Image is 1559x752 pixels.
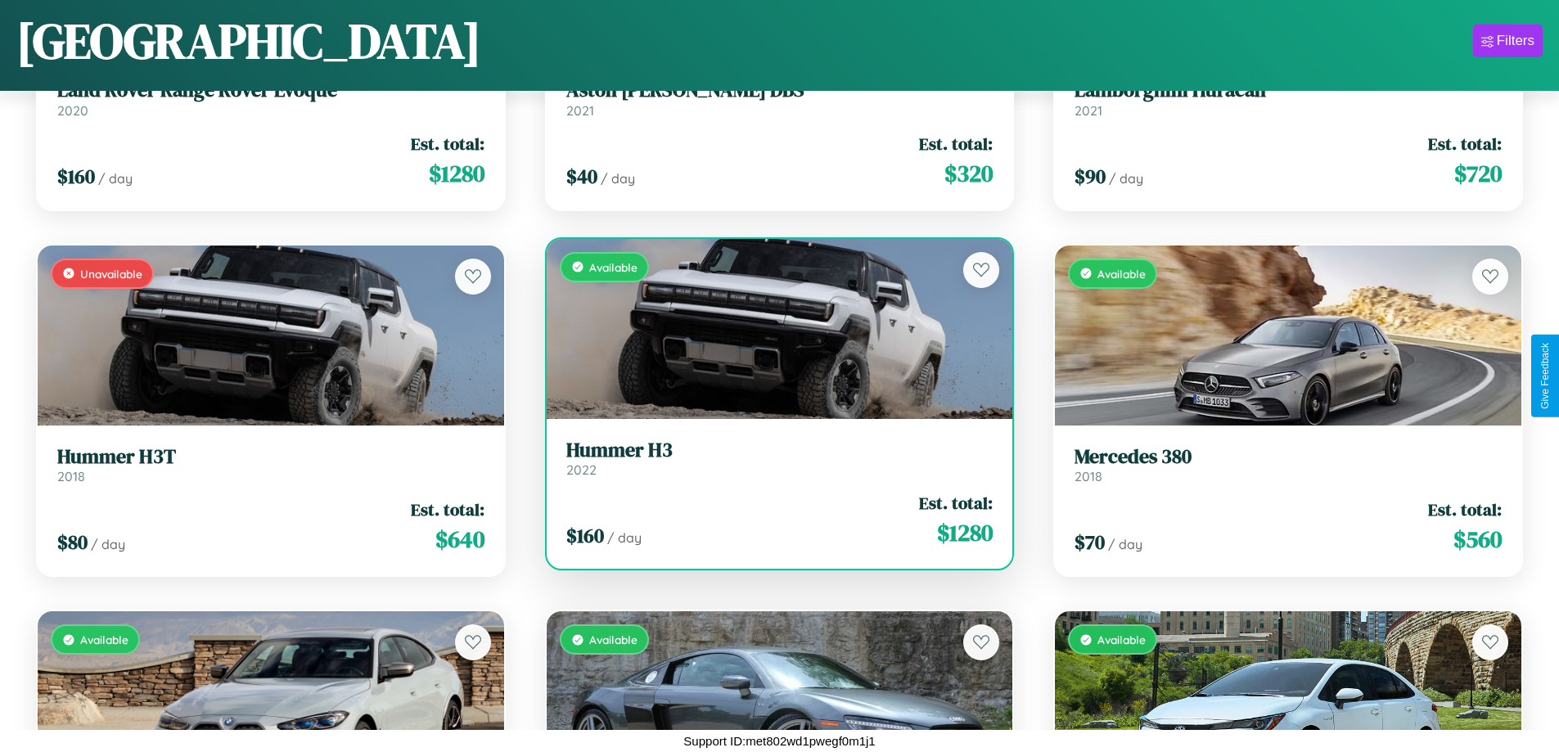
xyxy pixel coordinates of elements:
h3: Hummer H3T [57,445,484,469]
a: Land Rover Range Rover Evoque2020 [57,79,484,119]
span: / day [1109,170,1143,187]
span: $ 560 [1453,523,1502,556]
span: Est. total: [411,132,484,155]
h1: [GEOGRAPHIC_DATA] [16,7,481,74]
h3: Hummer H3 [566,439,994,462]
span: Available [1097,633,1146,646]
a: Hummer H32022 [566,439,994,479]
span: / day [601,170,635,187]
button: Filters [1473,25,1543,57]
span: Available [589,260,638,274]
span: 2021 [1075,102,1102,119]
div: Filters [1497,33,1534,49]
span: 2022 [566,462,597,478]
span: $ 40 [566,163,597,190]
span: $ 160 [57,163,95,190]
span: $ 1280 [937,516,993,549]
a: Mercedes 3802018 [1075,445,1502,485]
span: / day [98,170,133,187]
h3: Land Rover Range Rover Evoque [57,79,484,102]
span: 2018 [1075,468,1102,484]
h3: Aston [PERSON_NAME] DBS [566,79,994,102]
span: $ 70 [1075,529,1105,556]
span: / day [607,529,642,546]
span: Est. total: [411,498,484,521]
span: Available [589,633,638,646]
a: Hummer H3T2018 [57,445,484,485]
span: Available [1097,267,1146,281]
h3: Mercedes 380 [1075,445,1502,469]
h3: Lamborghini Huracan [1075,79,1502,102]
span: Est. total: [1428,498,1502,521]
span: Unavailable [80,267,142,281]
span: 2020 [57,102,88,119]
a: Lamborghini Huracan2021 [1075,79,1502,119]
span: $ 90 [1075,163,1106,190]
p: Support ID: met802wd1pwegf0m1j1 [683,730,875,752]
span: / day [91,536,125,552]
span: $ 640 [435,523,484,556]
span: Est. total: [919,132,993,155]
span: $ 80 [57,529,88,556]
span: $ 720 [1454,157,1502,190]
a: Aston [PERSON_NAME] DBS2021 [566,79,994,119]
span: 2018 [57,468,85,484]
span: Available [80,633,128,646]
span: / day [1108,536,1142,552]
span: $ 1280 [429,157,484,190]
span: $ 160 [566,522,604,549]
span: Est. total: [919,491,993,515]
span: 2021 [566,102,594,119]
span: Est. total: [1428,132,1502,155]
div: Give Feedback [1539,343,1551,409]
span: $ 320 [944,157,993,190]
